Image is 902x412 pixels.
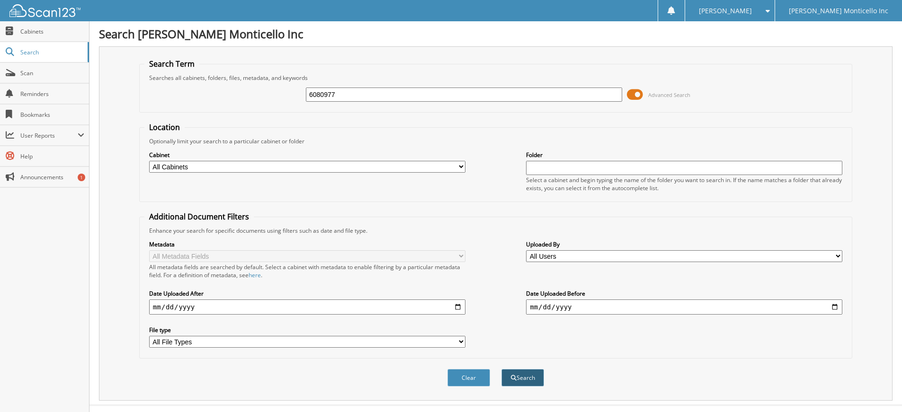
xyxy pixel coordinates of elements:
[144,59,199,69] legend: Search Term
[20,131,78,140] span: User Reports
[149,289,465,298] label: Date Uploaded After
[144,122,185,132] legend: Location
[20,111,84,119] span: Bookmarks
[20,152,84,160] span: Help
[149,326,465,334] label: File type
[789,8,888,14] span: [PERSON_NAME] Monticello Inc
[20,90,84,98] span: Reminders
[855,367,902,412] iframe: Chat Widget
[20,173,84,181] span: Announcements
[144,211,254,222] legend: Additional Document Filters
[526,299,842,315] input: end
[9,4,80,17] img: scan123-logo-white.svg
[99,26,893,42] h1: Search [PERSON_NAME] Monticello Inc
[149,151,465,159] label: Cabinet
[20,69,84,77] span: Scan
[149,263,465,279] div: All metadata fields are searched by default. Select a cabinet with metadata to enable filtering b...
[526,151,842,159] label: Folder
[526,289,842,298] label: Date Uploaded Before
[699,8,752,14] span: [PERSON_NAME]
[648,91,690,98] span: Advanced Search
[144,74,847,82] div: Searches all cabinets, folders, files, metadata, and keywords
[149,299,465,315] input: start
[149,240,465,248] label: Metadata
[144,227,847,235] div: Enhance your search for specific documents using filters such as date and file type.
[20,27,84,35] span: Cabinets
[249,271,261,279] a: here
[501,369,544,386] button: Search
[447,369,490,386] button: Clear
[526,240,842,248] label: Uploaded By
[78,174,85,181] div: 1
[20,48,83,56] span: Search
[526,176,842,192] div: Select a cabinet and begin typing the name of the folder you want to search in. If the name match...
[144,137,847,145] div: Optionally limit your search to a particular cabinet or folder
